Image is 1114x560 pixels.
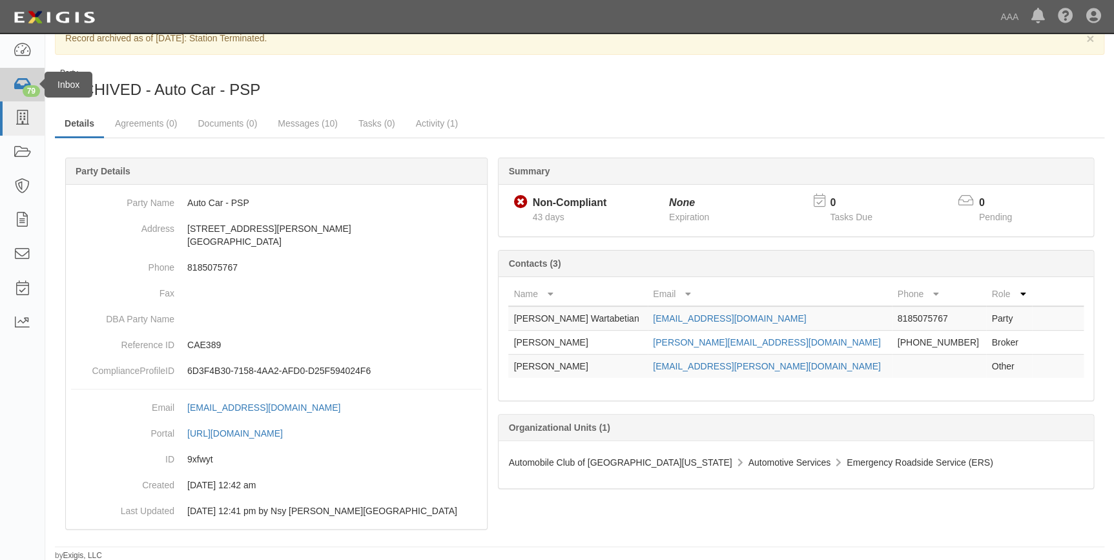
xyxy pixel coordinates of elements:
p: Record archived as of [DATE]: Station Terminated. [65,32,1094,45]
span: Pending [979,212,1012,222]
dd: Auto Car - PSP [71,190,482,216]
span: Automotive Services [748,457,830,468]
td: [PHONE_NUMBER] [892,331,986,355]
span: × [1086,31,1094,46]
i: None [669,197,695,208]
th: Role [986,282,1032,306]
div: [EMAIL_ADDRESS][DOMAIN_NAME] [187,401,340,414]
dt: Party Name [71,190,174,209]
b: Summary [508,166,550,176]
a: Activity (1) [406,110,468,136]
span: Since 08/11/2025 [532,212,564,222]
td: [PERSON_NAME] Wartabetian [508,306,648,331]
td: [PERSON_NAME] [508,331,648,355]
dt: Fax [71,280,174,300]
div: ARCHIVED - Auto Car - PSP [55,68,570,101]
th: Phone [892,282,986,306]
div: 79 [23,85,40,97]
a: Agreements (0) [105,110,187,136]
p: 6D3F4B30-7158-4AA2-AFD0-D25F594024F6 [187,364,482,377]
button: Close [1086,32,1094,45]
b: Party Details [76,166,130,176]
dt: Email [71,395,174,414]
dd: 03/10/2023 12:42 am [71,472,482,498]
b: Organizational Units (1) [508,422,610,433]
i: Non-Compliant [513,196,527,209]
span: Tasks Due [830,212,872,222]
dt: Created [71,472,174,492]
img: logo-5460c22ac91f19d4615b14bd174203de0afe785f0fc80cf4dbbc73dc1793850b.png [10,6,99,29]
a: Messages (10) [268,110,347,136]
th: Email [648,282,892,306]
i: Help Center - Complianz [1058,9,1073,25]
dt: Phone [71,254,174,274]
span: Automobile Club of [GEOGRAPHIC_DATA][US_STATE] [508,457,732,468]
span: Expiration [669,212,709,222]
dd: 08/22/2025 12:41 pm by Nsy Archibong-Usoro [71,498,482,524]
dt: ID [71,446,174,466]
span: Emergency Roadside Service (ERS) [847,457,993,468]
td: Party [986,306,1032,331]
dt: Last Updated [71,498,174,517]
td: Other [986,355,1032,379]
a: [EMAIL_ADDRESS][DOMAIN_NAME] [187,402,355,413]
b: Contacts (3) [508,258,561,269]
p: 0 [979,196,1028,211]
dd: 9xfwyt [71,446,482,472]
dt: ComplianceProfileID [71,358,174,377]
dd: [STREET_ADDRESS][PERSON_NAME] [GEOGRAPHIC_DATA] [71,216,482,254]
th: Name [508,282,648,306]
dt: Address [71,216,174,235]
p: 0 [830,196,888,211]
a: [PERSON_NAME][EMAIL_ADDRESS][DOMAIN_NAME] [653,337,880,347]
a: [URL][DOMAIN_NAME] [187,428,297,439]
div: Inbox [45,72,92,98]
dt: Portal [71,420,174,440]
td: Broker [986,331,1032,355]
a: Exigis, LLC [63,551,102,560]
div: Non-Compliant [532,196,606,211]
a: Details [55,110,104,138]
p: CAE389 [187,338,482,351]
td: [PERSON_NAME] [508,355,648,379]
a: AAA [994,4,1025,30]
dt: Reference ID [71,332,174,351]
div: Party [60,68,260,79]
a: [EMAIL_ADDRESS][PERSON_NAME][DOMAIN_NAME] [653,361,880,371]
a: Documents (0) [188,110,267,136]
td: 8185075767 [892,306,986,331]
a: Tasks (0) [349,110,405,136]
span: ARCHIVED - Auto Car - PSP [61,81,260,98]
dd: 8185075767 [71,254,482,280]
a: [EMAIL_ADDRESS][DOMAIN_NAME] [653,313,806,324]
dt: DBA Party Name [71,306,174,326]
